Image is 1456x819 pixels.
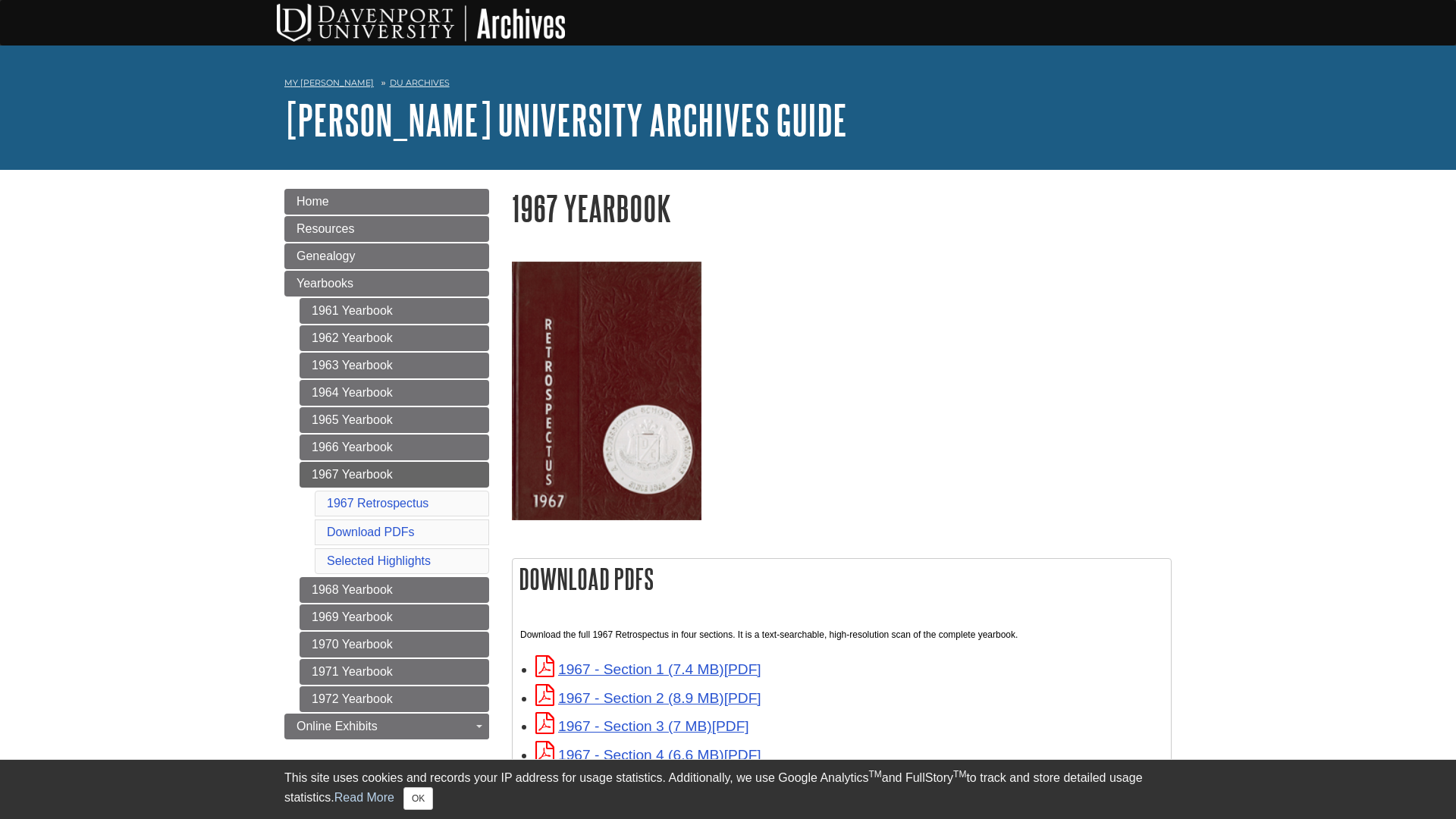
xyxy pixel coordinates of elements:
span: Download the full 1967 Retrospectus in four sections. It is a text-searchable, high-resolution sc... [520,629,1018,640]
a: Link opens in new window [535,747,761,763]
a: 1963 Yearbook [300,353,489,378]
a: Link opens in new window [535,690,761,706]
h2: Download PDFs [513,559,1171,599]
a: [PERSON_NAME] University Archives Guide [284,96,847,143]
a: Genealogy [284,243,489,269]
a: Selected Highlights [327,554,431,567]
a: Link opens in new window [535,661,761,677]
img: DU Archives [277,4,565,42]
button: Close [403,787,433,810]
a: 1970 Yearbook [300,632,489,657]
a: 1972 Yearbook [300,686,489,712]
img: 1967 Retrospectus Yearbook Cover [512,262,701,520]
a: 1971 Yearbook [300,659,489,685]
a: DU Archives [390,77,450,88]
a: Online Exhibits [284,714,489,739]
sup: TM [953,769,966,780]
a: 1969 Yearbook [300,604,489,630]
a: 1962 Yearbook [300,325,489,351]
sup: TM [868,769,881,780]
a: 1967 Yearbook [300,462,489,488]
span: Genealogy [297,249,355,262]
a: Resources [284,216,489,242]
span: Resources [297,222,354,235]
a: Read More [334,791,394,804]
div: This site uses cookies and records your IP address for usage statistics. Additionally, we use Goo... [284,769,1172,810]
div: Guide Page Menu [284,189,489,739]
a: Download PDFs [327,526,415,538]
a: 1961 Yearbook [300,298,489,324]
span: Yearbooks [297,277,353,290]
a: 1967 Retrospectus [327,497,428,510]
a: Link opens in new window [535,718,749,734]
a: 1964 Yearbook [300,380,489,406]
a: 1966 Yearbook [300,435,489,460]
span: Online Exhibits [297,720,378,733]
h1: 1967 Yearbook [512,189,1172,227]
a: 1965 Yearbook [300,407,489,433]
a: 1968 Yearbook [300,577,489,603]
nav: breadcrumb [284,73,1172,97]
a: My [PERSON_NAME] [284,77,374,89]
a: Home [284,189,489,215]
span: Home [297,195,329,208]
a: Yearbooks [284,271,489,297]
